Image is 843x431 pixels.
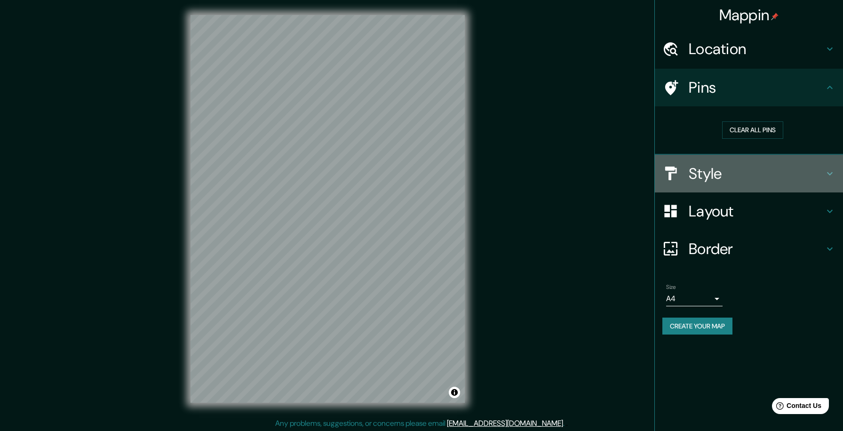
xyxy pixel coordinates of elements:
label: Size [666,283,676,291]
div: A4 [666,291,723,306]
h4: Location [689,40,824,58]
div: . [565,418,566,429]
a: [EMAIL_ADDRESS][DOMAIN_NAME] [447,418,563,428]
p: Any problems, suggestions, or concerns please email . [275,418,565,429]
canvas: Map [191,15,465,403]
img: pin-icon.png [771,13,779,20]
div: Layout [655,192,843,230]
h4: Layout [689,202,824,221]
button: Create your map [662,318,732,335]
h4: Style [689,164,824,183]
div: . [566,418,568,429]
button: Toggle attribution [449,387,460,398]
button: Clear all pins [722,121,783,139]
div: Style [655,155,843,192]
div: Border [655,230,843,268]
div: Pins [655,69,843,106]
iframe: Help widget launcher [759,394,833,421]
h4: Mappin [719,6,779,24]
h4: Pins [689,78,824,97]
div: Location [655,30,843,68]
h4: Border [689,239,824,258]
